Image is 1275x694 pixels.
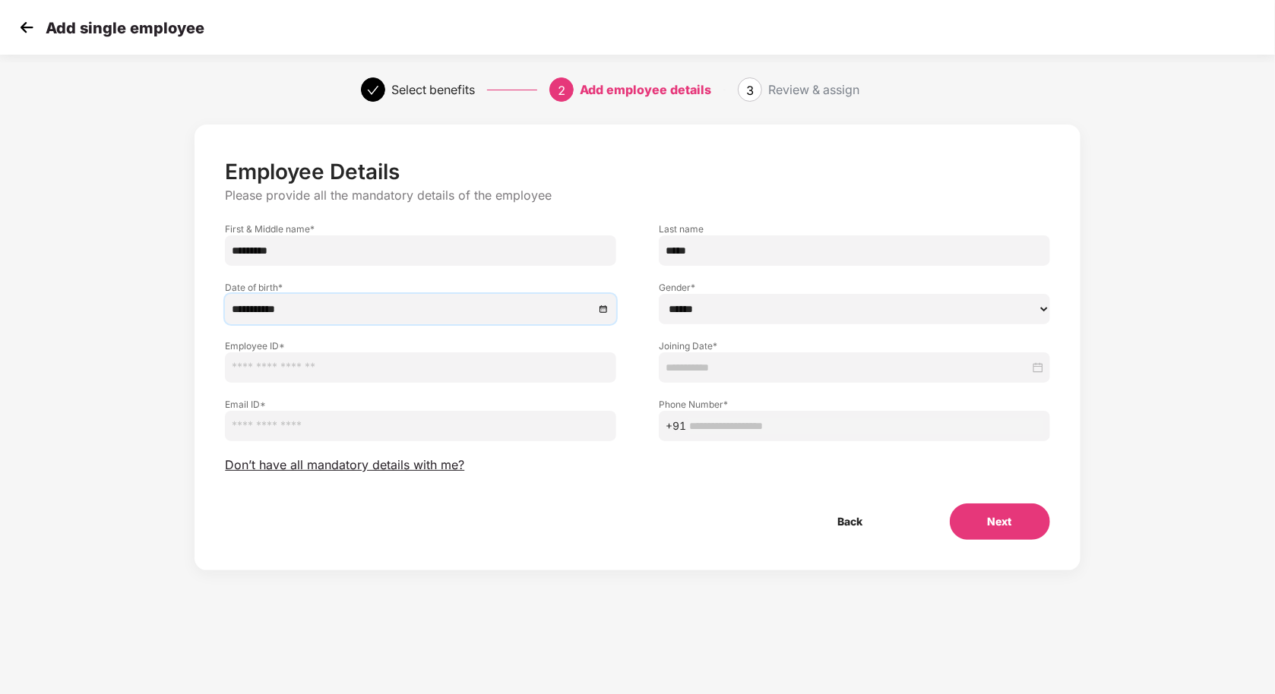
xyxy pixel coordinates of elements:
[666,418,686,434] span: +91
[659,222,1050,235] label: Last name
[746,83,754,98] span: 3
[225,222,616,235] label: First & Middle name
[558,83,565,98] span: 2
[659,398,1050,411] label: Phone Number
[225,457,464,473] span: Don’t have all mandatory details with me?
[768,77,859,102] div: Review & assign
[580,77,711,102] div: Add employee details
[950,503,1050,540] button: Next
[367,84,379,96] span: check
[800,503,901,540] button: Back
[659,339,1050,352] label: Joining Date
[659,281,1050,294] label: Gender
[46,19,204,37] p: Add single employee
[225,159,1049,185] p: Employee Details
[225,339,616,352] label: Employee ID
[225,281,616,294] label: Date of birth
[391,77,475,102] div: Select benefits
[15,16,38,39] img: svg+xml;base64,PHN2ZyB4bWxucz0iaHR0cDovL3d3dy53My5vcmcvMjAwMC9zdmciIHdpZHRoPSIzMCIgaGVpZ2h0PSIzMC...
[225,188,1049,203] p: Please provide all the mandatory details of the employee
[225,398,616,411] label: Email ID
